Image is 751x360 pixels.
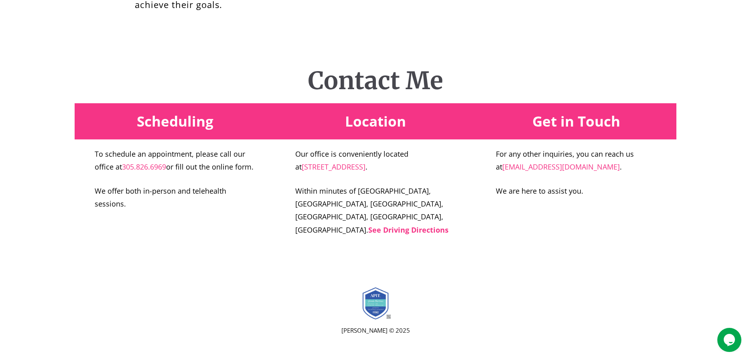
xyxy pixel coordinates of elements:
iframe: chat widget [717,328,743,352]
footer: Site [75,247,676,360]
p: For any other inquiries, you can reach us at . [496,147,656,174]
span: [PERSON_NAME] © 2025 [341,325,410,336]
p: Our office is conveniently located at . [295,147,456,174]
a: [STREET_ADDRESS] [302,162,365,172]
h1: Contact Me [75,66,676,95]
a: 305.826.6969 [122,162,166,172]
h2: Scheduling [137,113,213,130]
a: [EMAIL_ADDRESS][DOMAIN_NAME] [502,162,620,172]
h2: Get in Touch [532,113,620,130]
p: We offer both in-person and telehealth sessions. [95,184,255,211]
h2: Location [345,113,406,130]
p: Within minutes of [GEOGRAPHIC_DATA], [GEOGRAPHIC_DATA], [GEOGRAPHIC_DATA], [GEOGRAPHIC_DATA], [GE... [295,184,456,237]
p: We are here to assist you. [496,184,583,197]
p: To schedule an appointment, please call our office at or fill out the online form. [95,147,255,174]
a: See Driving Directions [368,225,449,235]
img: Badge [359,287,392,319]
